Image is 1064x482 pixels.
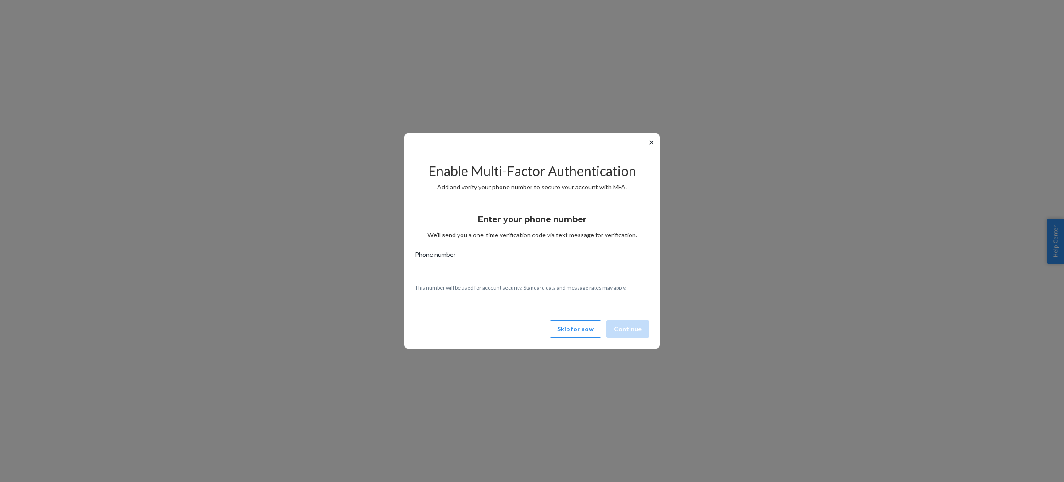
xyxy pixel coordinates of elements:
[415,250,456,263] span: Phone number
[478,214,587,225] h3: Enter your phone number
[415,207,649,239] div: We’ll send you a one-time verification code via text message for verification.
[415,284,649,291] p: This number will be used for account security. Standard data and message rates may apply.
[647,137,656,148] button: ✕
[415,183,649,192] p: Add and verify your phone number to secure your account with MFA.
[550,320,601,338] button: Skip for now
[606,320,649,338] button: Continue
[415,164,649,178] h2: Enable Multi-Factor Authentication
